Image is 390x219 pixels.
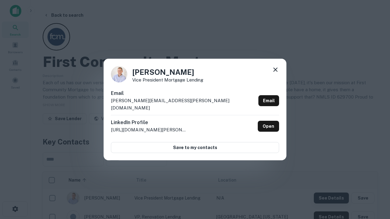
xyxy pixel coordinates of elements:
p: [URL][DOMAIN_NAME][PERSON_NAME] [111,126,187,134]
h6: Email [111,90,256,97]
button: Save to my contacts [111,142,279,153]
iframe: Chat Widget [360,151,390,180]
img: 1520878720083 [111,66,127,82]
a: Email [258,95,279,106]
h6: LinkedIn Profile [111,119,187,126]
h4: [PERSON_NAME] [132,67,203,78]
p: Vice President Mortgage Lending [132,78,203,82]
a: Open [258,121,279,132]
p: [PERSON_NAME][EMAIL_ADDRESS][PERSON_NAME][DOMAIN_NAME] [111,97,256,111]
